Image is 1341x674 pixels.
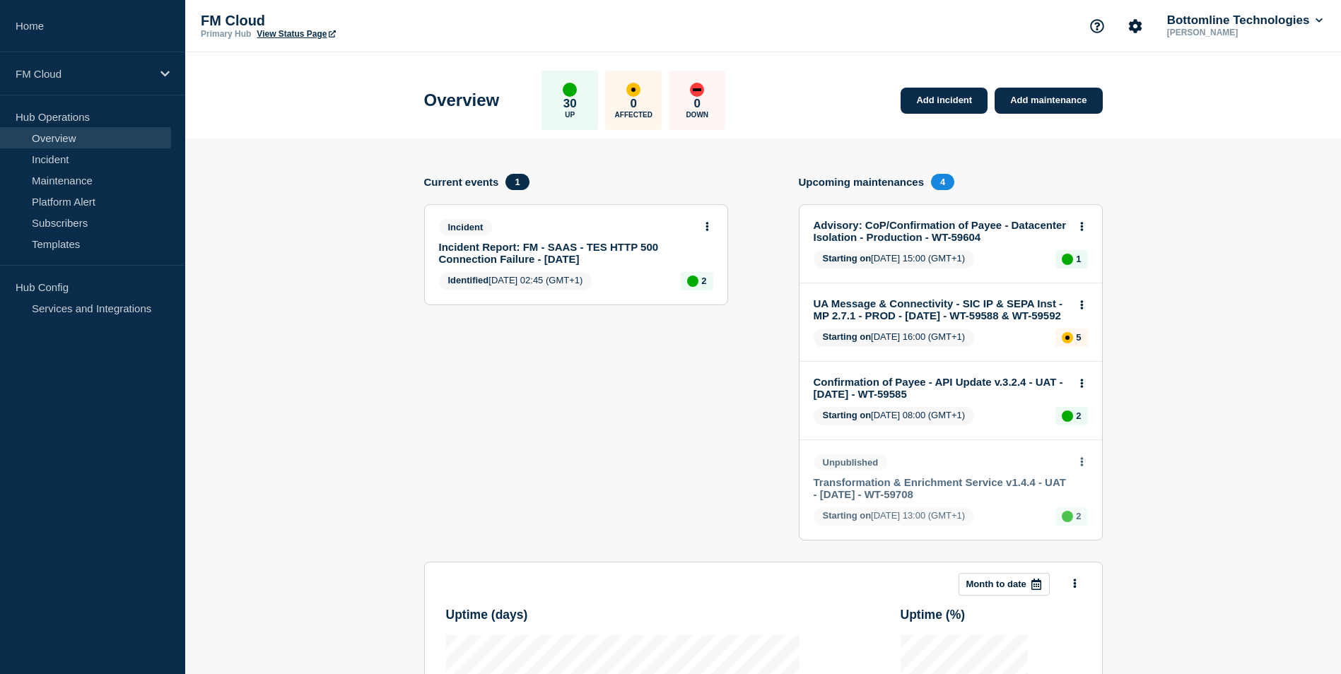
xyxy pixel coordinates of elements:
[814,454,888,471] span: Unpublished
[814,376,1069,400] a: Confirmation of Payee - API Update v.3.2.4 - UAT - [DATE] - WT-59585
[814,219,1069,243] a: Advisory: CoP/Confirmation of Payee - Datacenter Isolation - Production - WT-59604
[201,13,484,29] p: FM Cloud
[814,476,1069,500] a: Transformation & Enrichment Service v1.4.4 - UAT - [DATE] - WT-59708
[563,83,577,97] div: up
[1076,410,1081,421] p: 2
[814,329,975,347] span: [DATE] 16:00 (GMT+1)
[446,608,528,622] h3: Uptime ( days )
[1076,332,1081,343] p: 5
[694,97,701,111] p: 0
[1062,511,1073,522] div: up
[615,111,652,119] p: Affected
[690,83,704,97] div: down
[1076,254,1081,264] p: 1
[1120,11,1150,41] button: Account settings
[563,97,577,111] p: 30
[814,250,975,268] span: [DATE] 15:00 (GMT+1)
[1062,410,1073,422] div: up
[424,176,499,188] h4: Current events
[814,297,1069,321] a: UA Message & Connectivity - SIC IP & SEPA Inst - MP 2.7.1 - PROD - [DATE] - WT-59588 & WT-59592
[505,174,529,190] span: 1
[1164,13,1325,28] button: Bottomline Technologies
[823,410,872,420] span: Starting on
[701,276,706,286] p: 2
[1076,511,1081,521] p: 2
[439,272,592,290] span: [DATE] 02:45 (GMT+1)
[823,510,872,521] span: Starting on
[631,97,637,111] p: 0
[823,253,872,264] span: Starting on
[565,111,575,119] p: Up
[626,83,640,97] div: affected
[257,29,335,39] a: View Status Page
[686,111,708,119] p: Down
[799,176,925,188] h4: Upcoming maintenances
[1082,11,1112,41] button: Support
[995,88,1102,114] a: Add maintenance
[901,608,966,622] h3: Uptime ( % )
[823,331,872,342] span: Starting on
[966,579,1026,589] p: Month to date
[439,241,694,265] a: Incident Report: FM - SAAS - TES HTTP 500 Connection Failure - [DATE]
[687,276,698,287] div: up
[448,275,489,285] span: Identified
[959,573,1050,596] button: Month to date
[814,407,975,425] span: [DATE] 08:00 (GMT+1)
[931,174,954,190] span: 4
[439,219,493,235] span: Incident
[814,507,975,526] span: [DATE] 13:00 (GMT+1)
[201,29,251,39] p: Primary Hub
[424,90,500,110] h1: Overview
[1062,254,1073,265] div: up
[1062,332,1073,343] div: affected
[1164,28,1311,37] p: [PERSON_NAME]
[901,88,988,114] a: Add incident
[16,68,151,80] p: FM Cloud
